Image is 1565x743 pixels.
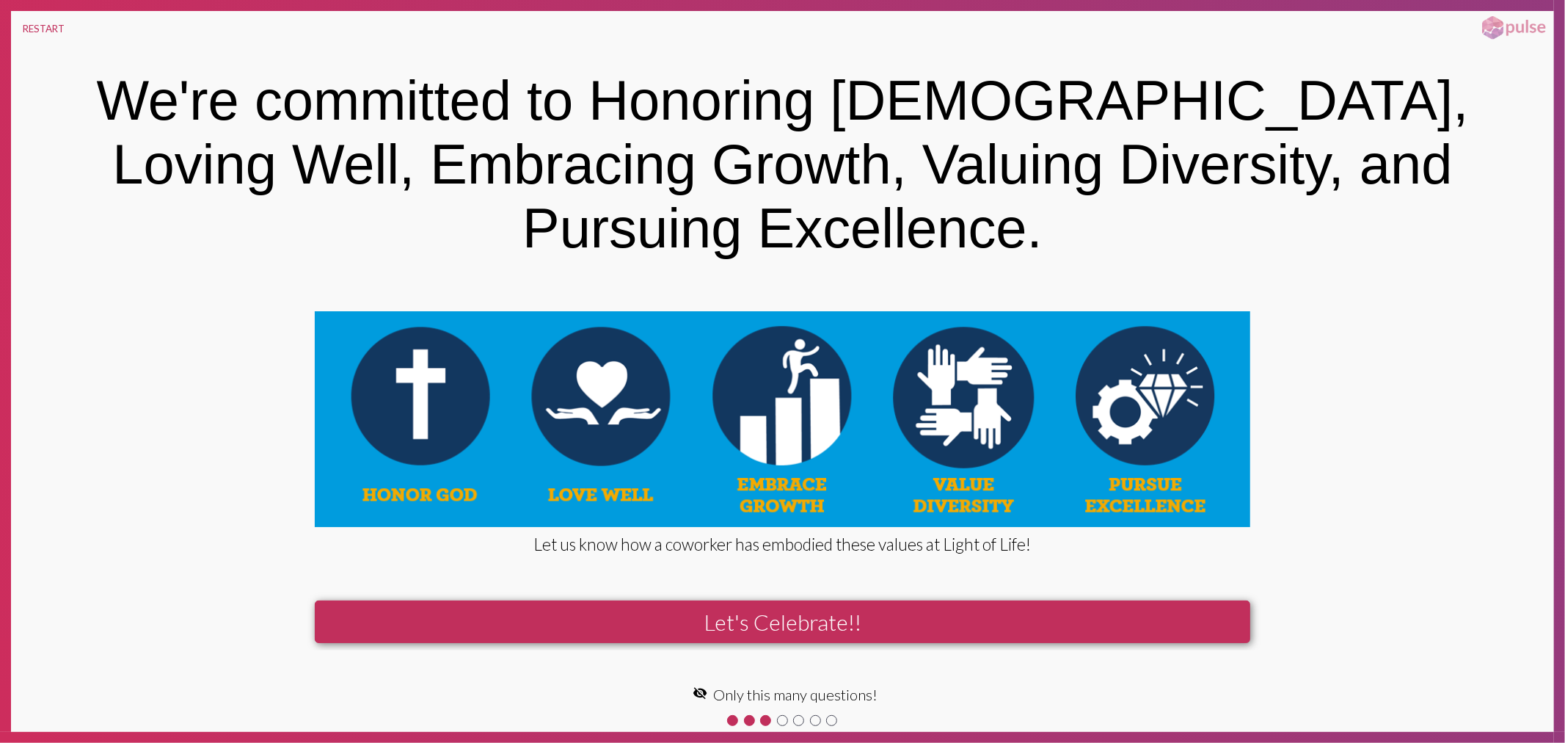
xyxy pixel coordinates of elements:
[693,686,708,700] mat-icon: visibility_off
[315,601,1251,643] button: Let's Celebrate!!
[33,68,1531,260] div: We're committed to Honoring [DEMOGRAPHIC_DATA], Loving Well, Embracing Growth, Valuing Diversity,...
[1477,15,1550,41] img: pulsehorizontalsmall.png
[315,534,1251,554] div: Let us know how a coworker has embodied these values at Light of Life!
[11,11,76,46] button: RESTART
[315,311,1251,527] img: WuvoG7L.png
[714,686,878,703] span: Only this many questions!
